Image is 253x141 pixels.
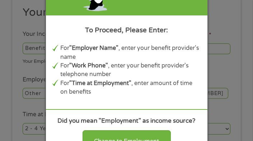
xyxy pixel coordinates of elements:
[69,80,131,87] b: "Time at Employment"
[60,44,201,61] li: For , enter your benefit provider's name
[60,79,201,97] li: For , enter amount of time on benefits
[52,25,201,35] div: To Proceed, Please Enter:
[52,116,201,126] div: Did you mean "Employment" as income source?
[69,44,118,52] b: "Employer Name"
[60,61,201,79] li: For , enter your benefit provider's telephone number
[69,62,108,69] b: "Work Phone"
